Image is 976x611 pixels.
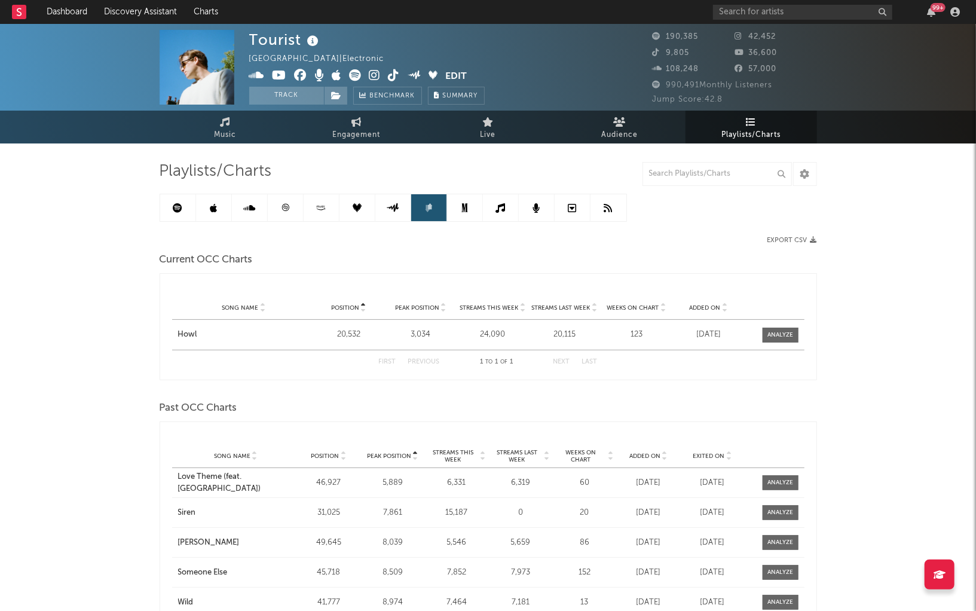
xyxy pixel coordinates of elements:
[601,128,638,142] span: Audience
[620,507,678,519] div: [DATE]
[443,93,478,99] span: Summary
[653,81,773,89] span: 990,491 Monthly Listeners
[653,33,699,41] span: 190,385
[464,355,530,369] div: 1 1 1
[492,537,550,549] div: 5,659
[331,304,359,311] span: Position
[428,567,486,579] div: 7,852
[214,453,250,460] span: Song Name
[316,329,381,341] div: 20,532
[620,597,678,609] div: [DATE]
[582,359,598,365] button: Last
[300,477,358,489] div: 46,927
[311,453,339,460] span: Position
[500,359,507,365] span: of
[492,597,550,609] div: 7,181
[684,537,742,549] div: [DATE]
[249,52,398,66] div: [GEOGRAPHIC_DATA] | Electronic
[178,471,294,494] a: Love Theme (feat. [GEOGRAPHIC_DATA])
[408,359,440,365] button: Previous
[428,537,486,549] div: 5,546
[931,3,946,12] div: 99 +
[620,537,678,549] div: [DATE]
[333,128,381,142] span: Engagement
[492,567,550,579] div: 7,973
[653,65,699,73] span: 108,248
[249,87,324,105] button: Track
[556,507,614,519] div: 20
[364,477,422,489] div: 5,889
[428,477,486,489] div: 6,331
[214,128,236,142] span: Music
[693,453,725,460] span: Exited On
[300,567,358,579] div: 45,718
[445,69,467,84] button: Edit
[353,87,422,105] a: Benchmark
[713,5,892,20] input: Search for artists
[554,111,686,143] a: Audience
[492,507,550,519] div: 0
[492,449,543,463] span: Streams Last Week
[556,537,614,549] div: 86
[735,65,776,73] span: 57,000
[607,304,659,311] span: Weeks on Chart
[927,7,935,17] button: 99+
[460,329,525,341] div: 24,090
[178,597,294,609] a: Wild
[178,567,294,579] a: Someone Else
[735,33,776,41] span: 42,452
[684,567,742,579] div: [DATE]
[428,507,486,519] div: 15,187
[300,507,358,519] div: 31,025
[291,111,423,143] a: Engagement
[531,329,597,341] div: 20,115
[620,477,678,489] div: [DATE]
[428,449,479,463] span: Streams This Week
[160,111,291,143] a: Music
[556,477,614,489] div: 60
[160,164,272,179] span: Playlists/Charts
[556,567,614,579] div: 152
[686,111,817,143] a: Playlists/Charts
[653,49,690,57] span: 9,805
[379,359,396,365] button: First
[428,597,486,609] div: 7,464
[364,507,422,519] div: 7,861
[178,507,294,519] a: Siren
[460,304,518,311] span: Streams This Week
[620,567,678,579] div: [DATE]
[767,237,817,244] button: Export CSV
[367,453,411,460] span: Peak Position
[721,128,781,142] span: Playlists/Charts
[178,537,294,549] a: [PERSON_NAME]
[684,507,742,519] div: [DATE]
[735,49,777,57] span: 36,600
[532,304,591,311] span: Streams Last Week
[423,111,554,143] a: Live
[428,87,485,105] button: Summary
[364,597,422,609] div: 8,974
[388,329,454,341] div: 3,034
[249,30,322,50] div: Tourist
[653,96,723,103] span: Jump Score: 42.8
[370,89,415,103] span: Benchmark
[553,359,570,365] button: Next
[556,449,607,463] span: Weeks on Chart
[684,597,742,609] div: [DATE]
[364,537,422,549] div: 8,039
[675,329,741,341] div: [DATE]
[556,597,614,609] div: 13
[178,329,310,341] a: Howl
[684,477,742,489] div: [DATE]
[604,329,669,341] div: 123
[629,453,660,460] span: Added On
[481,128,496,142] span: Live
[300,597,358,609] div: 41,777
[300,537,358,549] div: 49,645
